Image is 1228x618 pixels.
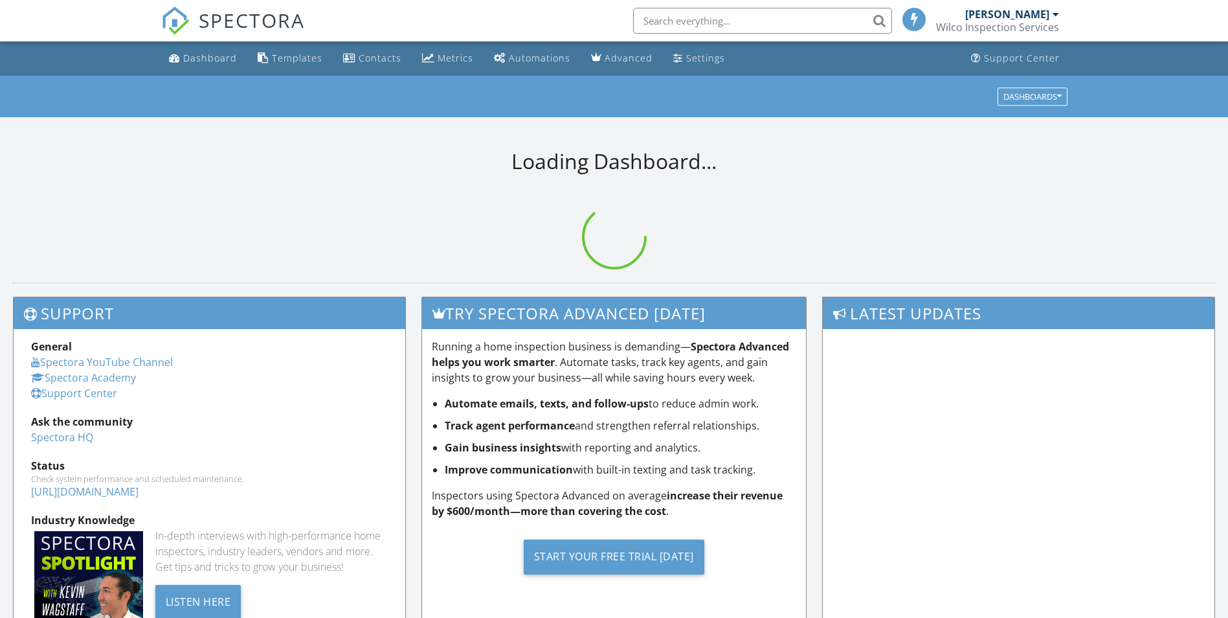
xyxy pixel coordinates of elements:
[489,47,575,71] a: Automations (Basic)
[31,474,388,484] div: Check system performance and scheduled maintenance.
[31,430,93,444] a: Spectora HQ
[445,418,796,433] li: and strengthen referral relationships.
[183,52,237,64] div: Dashboard
[445,463,573,477] strong: Improve communication
[252,47,328,71] a: Templates
[445,396,796,411] li: to reduce admin work.
[633,8,892,34] input: Search everything...
[272,52,322,64] div: Templates
[586,47,658,71] a: Advanced
[936,21,1059,34] div: Wilco Inspection Services
[14,297,405,329] h3: Support
[1003,92,1062,101] div: Dashboards
[31,414,388,429] div: Ask the community
[31,485,139,499] a: [URL][DOMAIN_NAME]
[422,297,806,329] h3: Try spectora advanced [DATE]
[432,529,796,584] a: Start Your Free Trial [DATE]
[31,458,388,474] div: Status
[438,52,473,64] div: Metrics
[965,8,1049,21] div: [PERSON_NAME]
[984,52,1060,64] div: Support Center
[445,396,649,411] strong: Automate emails, texts, and follow-ups
[155,528,388,575] div: In-depth interviews with high-performance home inspectors, industry leaders, vendors and more. Ge...
[31,355,173,369] a: Spectora YouTube Channel
[823,297,1214,329] h3: Latest Updates
[445,441,561,455] strong: Gain business insights
[417,47,478,71] a: Metrics
[161,6,190,35] img: The Best Home Inspection Software - Spectora
[164,47,242,71] a: Dashboard
[199,6,305,34] span: SPECTORA
[161,17,305,45] a: SPECTORA
[605,52,653,64] div: Advanced
[966,47,1065,71] a: Support Center
[432,488,796,519] p: Inspectors using Spectora Advanced on average .
[432,339,789,369] strong: Spectora Advanced helps you work smarter
[31,512,388,528] div: Industry Knowledge
[524,540,704,575] div: Start Your Free Trial [DATE]
[686,52,725,64] div: Settings
[359,52,401,64] div: Contacts
[31,386,117,400] a: Support Center
[668,47,730,71] a: Settings
[445,418,575,433] strong: Track agent performance
[31,371,136,385] a: Spectora Academy
[338,47,407,71] a: Contacts
[155,594,241,608] a: Listen Here
[509,52,570,64] div: Automations
[445,462,796,477] li: with built-in texting and task tracking.
[445,440,796,455] li: with reporting and analytics.
[432,488,783,518] strong: increase their revenue by $600/month—more than covering the cost
[998,87,1067,106] button: Dashboards
[432,339,796,385] p: Running a home inspection business is demanding— . Automate tasks, track key agents, and gain ins...
[31,339,72,354] strong: General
